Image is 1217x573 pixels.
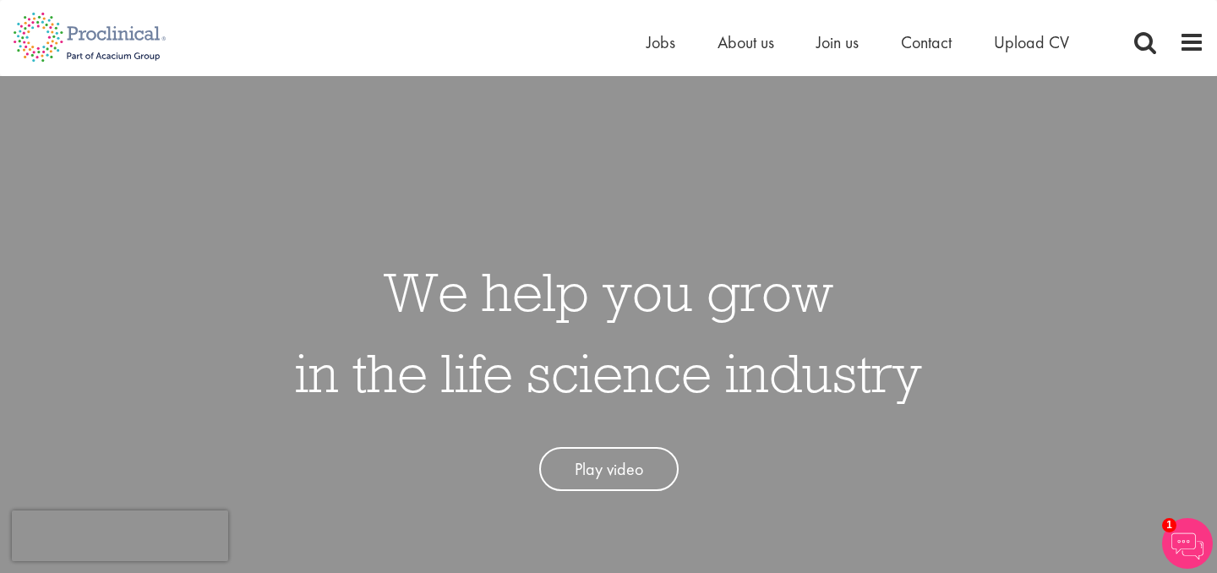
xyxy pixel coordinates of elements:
[295,251,922,413] h1: We help you grow in the life science industry
[647,31,675,53] a: Jobs
[1162,518,1213,569] img: Chatbot
[901,31,952,53] a: Contact
[718,31,774,53] a: About us
[1162,518,1176,532] span: 1
[539,447,679,492] a: Play video
[816,31,859,53] a: Join us
[994,31,1069,53] a: Upload CV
